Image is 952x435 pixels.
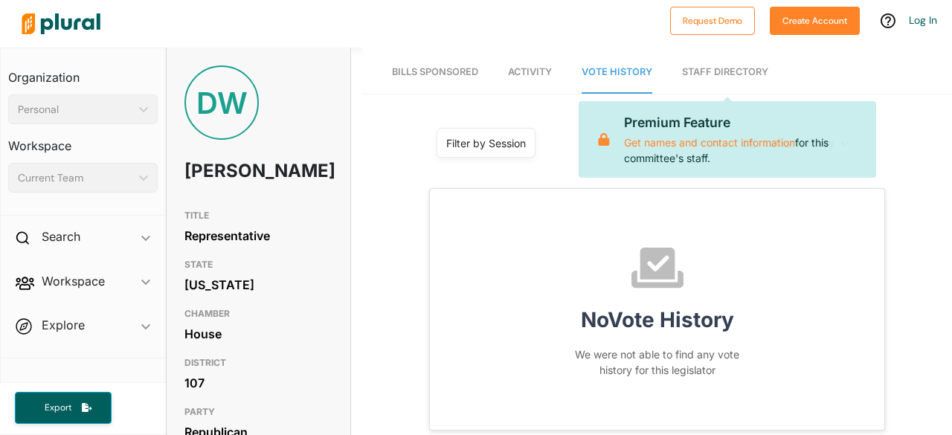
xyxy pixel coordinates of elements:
[34,402,82,414] span: Export
[770,7,860,35] button: Create Account
[184,256,332,274] h3: STATE
[184,274,332,296] div: [US_STATE]
[184,323,332,345] div: House
[18,170,133,186] div: Current Team
[8,56,158,88] h3: Organization
[392,66,478,77] span: Bills Sponsored
[770,12,860,28] a: Create Account
[184,305,332,323] h3: CHAMBER
[582,51,652,94] a: Vote History
[184,65,259,140] div: DW
[575,348,739,376] span: We were not able to find any vote history for this legislator
[909,13,937,27] a: Log In
[184,372,332,394] div: 107
[184,354,332,372] h3: DISTRICT
[581,307,734,332] span: No Vote History
[392,51,478,94] a: Bills Sponsored
[446,135,526,151] div: Filter by Session
[624,136,795,149] a: Get names and contact information
[184,225,332,247] div: Representative
[670,12,755,28] a: Request Demo
[15,392,112,424] button: Export
[508,66,552,77] span: Activity
[508,51,552,94] a: Activity
[184,403,332,421] h3: PARTY
[582,66,652,77] span: Vote History
[18,102,133,117] div: Personal
[624,113,864,165] p: for this committee's staff.
[42,228,80,245] h2: Search
[8,124,158,157] h3: Workspace
[682,51,768,94] a: Staff Directory
[184,207,332,225] h3: TITLE
[184,149,274,193] h1: [PERSON_NAME]
[624,113,864,132] p: Premium Feature
[670,7,755,35] button: Request Demo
